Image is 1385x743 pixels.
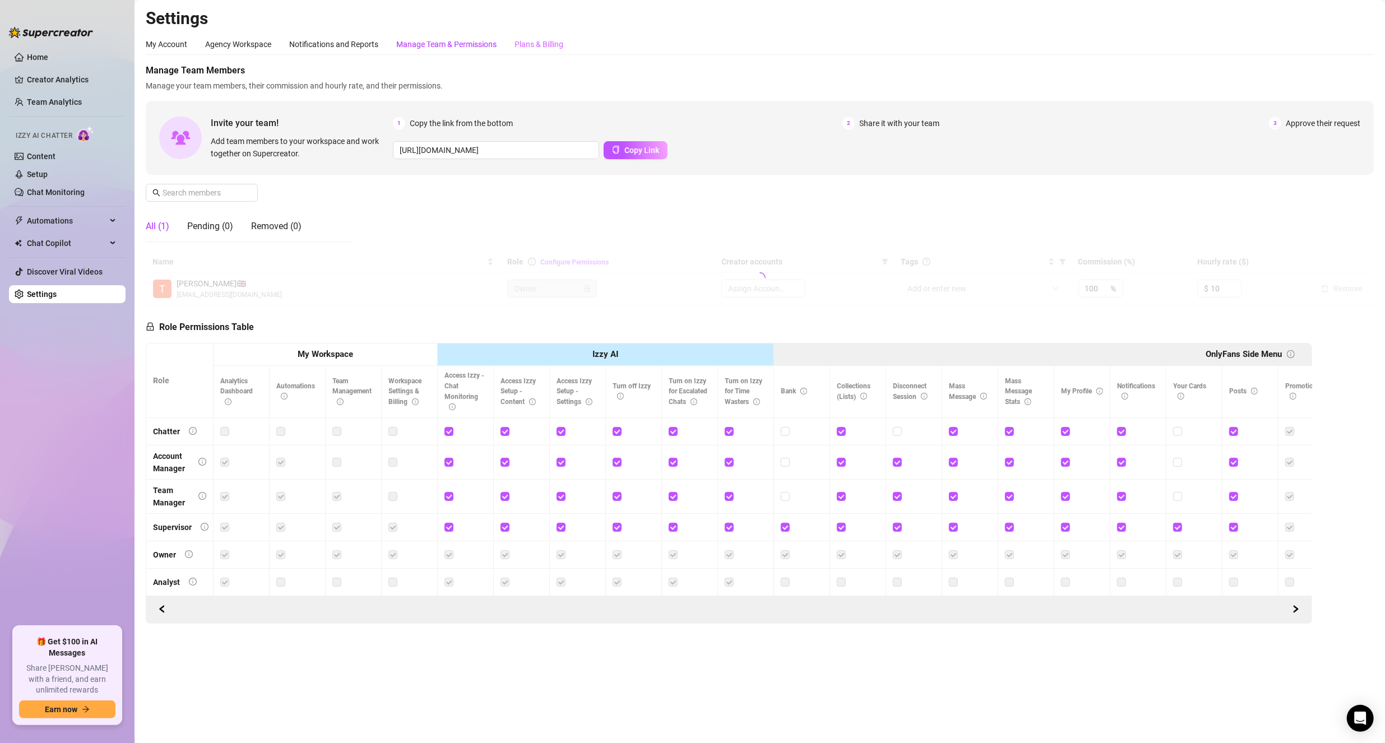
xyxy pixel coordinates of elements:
[612,146,620,154] span: copy
[189,427,197,435] span: info-circle
[45,705,77,714] span: Earn now
[859,117,939,129] span: Share it with your team
[146,38,187,50] div: My Account
[146,64,1374,77] span: Manage Team Members
[1290,393,1296,400] span: info-circle
[251,220,302,233] div: Removed (0)
[189,578,197,586] span: info-circle
[225,398,231,405] span: info-circle
[893,382,928,401] span: Disconnect Session
[842,117,855,129] span: 2
[604,141,668,159] button: Copy Link
[27,234,106,252] span: Chat Copilot
[27,290,57,299] a: Settings
[146,321,254,334] h5: Role Permissions Table
[82,705,90,713] span: arrow-right
[586,398,592,405] span: info-circle
[613,382,651,401] span: Turn off Izzy
[187,220,233,233] div: Pending (0)
[205,38,271,50] div: Agency Workspace
[412,398,419,405] span: info-circle
[198,458,206,466] span: info-circle
[1292,605,1300,613] span: right
[276,382,315,401] span: Automations
[624,146,659,155] span: Copy Link
[754,272,766,284] span: loading
[1117,382,1155,401] span: Notifications
[444,371,484,411] span: Access Izzy - Chat Monitoring
[860,393,867,400] span: info-circle
[1285,382,1321,401] span: Promotions
[27,170,48,179] a: Setup
[617,393,624,400] span: info-circle
[27,267,103,276] a: Discover Viral Videos
[158,605,166,613] span: left
[27,152,55,161] a: Content
[153,484,189,509] div: Team Manager
[1122,393,1128,400] span: info-circle
[289,38,378,50] div: Notifications and Reports
[921,393,928,400] span: info-circle
[800,388,807,394] span: info-circle
[1229,387,1258,395] span: Posts
[949,382,987,401] span: Mass Message
[332,377,372,406] span: Team Management
[837,382,870,401] span: Collections (Lists)
[146,343,214,418] th: Role
[198,492,206,500] span: info-circle
[691,398,697,405] span: info-circle
[15,216,24,225] span: thunderbolt
[185,550,193,558] span: info-circle
[1173,382,1206,401] span: Your Cards
[146,80,1374,92] span: Manage your team members, their commission and hourly rate, and their permissions.
[146,322,155,331] span: lock
[281,393,288,400] span: info-circle
[27,212,106,230] span: Automations
[201,523,209,531] span: info-circle
[19,700,115,718] button: Earn nowarrow-right
[27,188,85,197] a: Chat Monitoring
[515,38,563,50] div: Plans & Billing
[15,239,22,247] img: Chat Copilot
[1206,349,1282,359] strong: OnlyFans Side Menu
[153,450,189,475] div: Account Manager
[211,116,393,130] span: Invite your team!
[1178,393,1184,400] span: info-circle
[9,27,93,38] img: logo-BBDzfeDw.svg
[388,377,421,406] span: Workspace Settings & Billing
[1269,117,1281,129] span: 3
[410,117,513,129] span: Copy the link from the bottom
[1025,398,1031,405] span: info-circle
[753,398,760,405] span: info-circle
[146,8,1374,29] h2: Settings
[298,349,353,359] strong: My Workspace
[27,97,82,106] a: Team Analytics
[980,393,987,400] span: info-circle
[1286,117,1360,129] span: Approve their request
[1096,388,1103,394] span: info-circle
[1347,705,1374,732] div: Open Intercom Messenger
[19,637,115,658] span: 🎁 Get $100 in AI Messages
[19,663,115,696] span: Share [PERSON_NAME] with a friend, and earn unlimited rewards
[1251,388,1258,394] span: info-circle
[163,187,242,199] input: Search members
[396,38,497,50] div: Manage Team & Permissions
[501,377,536,406] span: Access Izzy Setup - Content
[781,387,807,395] span: Bank
[1287,350,1295,358] span: info-circle
[557,377,592,406] span: Access Izzy Setup - Settings
[220,377,253,406] span: Analytics Dashboard
[27,53,48,62] a: Home
[153,576,180,588] div: Analyst
[449,403,456,410] span: info-circle
[393,117,405,129] span: 1
[1005,377,1032,406] span: Mass Message Stats
[153,425,180,438] div: Chatter
[146,220,169,233] div: All (1)
[725,377,762,406] span: Turn on Izzy for Time Wasters
[669,377,707,406] span: Turn on Izzy for Escalated Chats
[529,398,536,405] span: info-circle
[337,398,344,405] span: info-circle
[211,135,388,160] span: Add team members to your workspace and work together on Supercreator.
[153,549,176,561] div: Owner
